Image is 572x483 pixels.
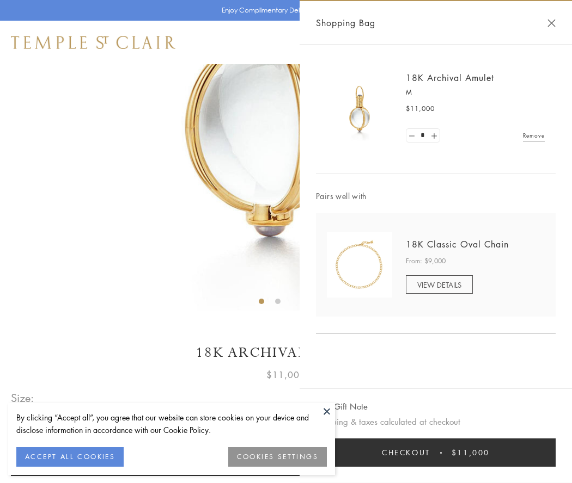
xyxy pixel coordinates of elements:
[327,232,392,298] img: N88865-OV18
[228,447,327,467] button: COOKIES SETTINGS
[316,438,556,467] button: Checkout $11,000
[11,36,175,49] img: Temple St. Clair
[327,76,392,141] img: 18K Archival Amulet
[316,16,375,30] span: Shopping Bag
[11,343,561,362] h1: 18K Archival Amulet
[406,72,494,84] a: 18K Archival Amulet
[417,280,461,290] span: VIEW DETAILS
[406,103,435,114] span: $11,000
[406,238,509,250] a: 18K Classic Oval Chain
[16,411,327,436] div: By clicking “Accept all”, you agree that our website can store cookies on your device and disclos...
[523,129,545,141] a: Remove
[11,389,35,407] span: Size:
[406,87,545,98] p: M
[316,400,368,413] button: Add Gift Note
[406,275,473,294] a: VIEW DETAILS
[406,256,446,267] span: From: $9,000
[222,5,345,16] p: Enjoy Complimentary Delivery & Returns
[382,447,430,459] span: Checkout
[316,190,556,202] span: Pairs well with
[452,447,490,459] span: $11,000
[266,368,306,382] span: $11,000
[16,447,124,467] button: ACCEPT ALL COOKIES
[428,129,439,143] a: Set quantity to 2
[316,415,556,429] p: Shipping & taxes calculated at checkout
[406,129,417,143] a: Set quantity to 0
[547,19,556,27] button: Close Shopping Bag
